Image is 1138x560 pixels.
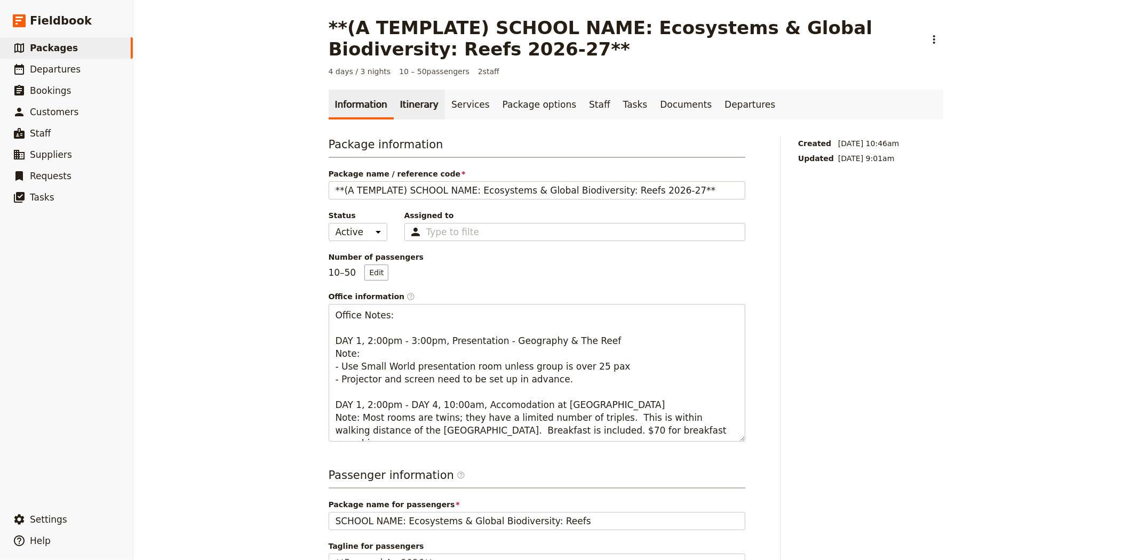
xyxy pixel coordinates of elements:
[329,210,387,221] span: Status
[30,171,71,181] span: Requests
[329,467,745,489] h3: Passenger information
[329,169,745,179] span: Package name / reference code
[798,153,834,164] span: Updated
[30,85,71,96] span: Bookings
[838,153,899,164] span: [DATE] 9:01am
[329,90,394,119] a: Information
[329,541,745,551] span: Tagline for passengers
[404,210,745,221] span: Assigned to
[445,90,496,119] a: Services
[329,17,919,60] h1: **(A TEMPLATE) SCHOOL NAME: Ecosystems & Global Biodiversity: Reefs 2026-27**
[407,292,415,301] span: ​
[426,226,479,238] input: Assigned to
[457,471,465,479] span: ​
[718,90,782,119] a: Departures
[329,137,745,158] h3: Package information
[478,66,499,77] span: 2 staff
[496,90,583,119] a: Package options
[583,90,617,119] a: Staff
[30,128,51,139] span: Staff
[30,149,72,160] span: Suppliers
[329,265,389,281] p: 10 – 50
[617,90,654,119] a: Tasks
[30,192,54,203] span: Tasks
[30,107,78,117] span: Customers
[399,66,469,77] span: 10 – 50 passengers
[838,138,899,149] span: [DATE] 10:46am
[364,265,388,281] button: Number of passengers10–50
[925,30,943,49] button: Actions
[30,43,78,53] span: Packages
[798,138,834,149] span: Created
[30,64,81,75] span: Departures
[30,514,67,525] span: Settings
[329,223,387,241] select: Status
[329,499,745,510] span: Package name for passengers
[329,304,745,442] textarea: Office information​
[329,66,391,77] span: 4 days / 3 nights
[30,13,92,29] span: Fieldbook
[329,181,745,199] input: Package name / reference code
[394,90,445,119] a: Itinerary
[654,90,718,119] a: Documents
[329,291,745,302] span: Office information
[457,471,465,484] span: ​
[30,535,51,546] span: Help
[329,252,745,262] span: Number of passengers
[329,512,745,530] input: Package name for passengers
